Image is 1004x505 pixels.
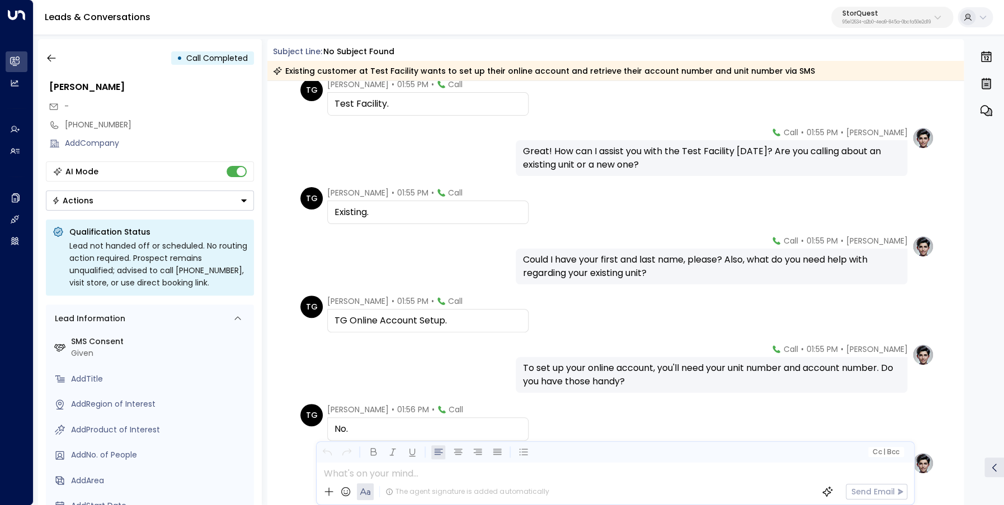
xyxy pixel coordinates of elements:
[397,296,428,307] span: 01:55 PM
[334,314,521,327] div: TG Online Account Setup.
[300,79,323,101] div: TG
[392,79,394,90] span: •
[806,127,837,138] span: 01:55 PM
[806,344,837,355] span: 01:55 PM
[912,344,934,366] img: profile-logo.png
[883,448,885,456] span: |
[800,127,803,138] span: •
[431,79,434,90] span: •
[273,65,815,77] div: Existing customer at Test Facility wants to set up their online account and retrieve their accoun...
[51,313,125,325] div: Lead Information
[431,296,434,307] span: •
[840,127,843,138] span: •
[783,344,798,355] span: Call
[522,361,901,388] div: To set up your online account, you'll need your unit number and account number. Do you have those...
[327,187,389,198] span: [PERSON_NAME]
[846,344,907,355] span: [PERSON_NAME]
[69,240,247,289] div: Lead not handed off or scheduled. No routing action required. Prospect remains unqualified; advis...
[840,235,843,246] span: •
[448,296,463,307] span: Call
[397,404,429,415] span: 01:56 PM
[46,190,254,211] button: Actions
[392,404,394,415] span: •
[300,187,323,209] div: TG
[385,487,549,497] div: The agent signature is added automatically
[320,445,334,459] button: Undo
[831,7,953,28] button: StorQuest95e12634-a2b0-4ea9-845a-0bcfa50e2d19
[840,344,843,355] span: •
[868,447,904,458] button: Cc|Bcc
[71,424,249,436] div: AddProduct of Interest
[71,336,249,347] label: SMS Consent
[392,296,394,307] span: •
[52,196,93,206] div: Actions
[800,344,803,355] span: •
[273,46,322,57] span: Subject Line:
[846,235,907,246] span: [PERSON_NAME]
[327,296,389,307] span: [PERSON_NAME]
[323,46,394,58] div: No subject found
[327,404,389,415] span: [PERSON_NAME]
[186,53,248,64] span: Call Completed
[846,127,907,138] span: [PERSON_NAME]
[431,187,434,198] span: •
[300,404,323,426] div: TG
[432,404,435,415] span: •
[334,422,521,436] div: No.
[177,48,182,68] div: •
[46,190,254,211] div: Button group with a nested menu
[334,206,521,219] div: Existing.
[783,127,798,138] span: Call
[783,235,798,246] span: Call
[71,347,249,359] div: Given
[912,235,934,258] img: profile-logo.png
[65,166,98,177] div: AI Mode
[800,235,803,246] span: •
[65,137,254,149] div: AddCompany
[912,127,934,149] img: profile-logo.png
[912,452,934,474] img: profile-logo.png
[842,20,931,25] p: 95e12634-a2b0-4ea9-845a-0bcfa50e2d19
[806,235,837,246] span: 01:55 PM
[334,97,521,111] div: Test Facility.
[71,373,249,385] div: AddTitle
[873,448,899,456] span: Cc Bcc
[392,187,394,198] span: •
[340,445,353,459] button: Redo
[449,404,463,415] span: Call
[45,11,150,23] a: Leads & Conversations
[65,119,254,131] div: [PHONE_NUMBER]
[522,253,901,280] div: Could I have your first and last name, please? Also, what do you need help with regarding your ex...
[522,145,901,171] div: Great! How can I assist you with the Test Facility [DATE]? Are you calling about an existing unit...
[397,79,428,90] span: 01:55 PM
[71,398,249,410] div: AddRegion of Interest
[49,80,254,94] div: [PERSON_NAME]
[71,475,249,487] div: AddArea
[448,79,463,90] span: Call
[69,226,247,237] p: Qualification Status
[397,187,428,198] span: 01:55 PM
[327,79,389,90] span: [PERSON_NAME]
[448,187,463,198] span: Call
[64,101,69,112] span: -
[842,10,931,17] p: StorQuest
[300,296,323,318] div: TG
[71,449,249,461] div: AddNo. of People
